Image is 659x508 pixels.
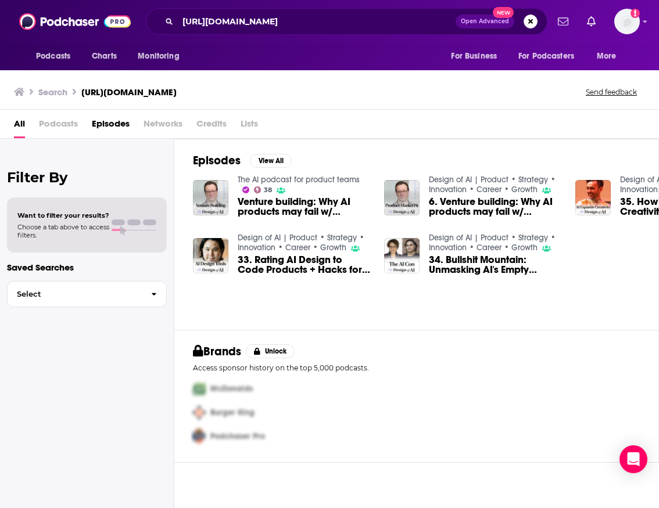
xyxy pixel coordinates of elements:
span: For Podcasters [518,48,574,64]
a: The AI podcast for product teams [238,175,360,185]
span: Venture building: Why AI products may fail w/ [PERSON_NAME] [238,197,370,217]
h2: Filter By [7,169,167,186]
span: 6. Venture building: Why AI products may fail w/ [PERSON_NAME] [429,197,561,217]
a: Charts [84,45,124,67]
img: Second Pro Logo [188,401,210,424]
button: View All [250,154,292,168]
h2: Brands [193,344,241,359]
button: open menu [443,45,511,67]
span: Logged in as tessvanden [614,9,640,34]
div: Search podcasts, credits, & more... [146,8,547,35]
a: Venture building: Why AI products may fail w/ Ben Yoskovitz [238,197,370,217]
button: Open AdvancedNew [456,15,514,28]
img: Podchaser - Follow, Share and Rate Podcasts [19,10,131,33]
a: Design of AI | Product • Strategy • Innovation • Career • Growth [429,175,556,194]
span: For Business [451,48,497,64]
img: 35. How AI Expands Creativity & Innovates Design [Tuhin Kumar, Luma, ex Apple Airbnb, Facebook] [575,180,611,215]
button: open menu [589,45,631,67]
span: Open Advanced [461,19,509,24]
a: All [14,114,25,138]
a: 34. Bullshit Mountain: Unmasking AI's Empty Promises w/ The AI Con authors Emily M. Bender & Alex... [429,255,561,275]
h2: Episodes [193,153,241,168]
img: 6. Venture building: Why AI products may fail w/ Ben Yoskovitz [384,180,420,215]
button: open menu [511,45,591,67]
a: 38 [254,186,273,193]
span: More [597,48,617,64]
span: Monitoring [138,48,179,64]
button: Unlock [246,344,295,358]
h3: Search [38,87,67,98]
a: 33. Rating AI Design to Code Products + Hacks for ChatGPT & Claude [Roger Wong] [238,255,370,275]
span: Podcasts [36,48,70,64]
img: Venture building: Why AI products may fail w/ Ben Yoskovitz [193,180,228,215]
svg: Add a profile image [631,9,640,18]
button: Show profile menu [614,9,640,34]
input: Search podcasts, credits, & more... [178,12,456,31]
span: McDonalds [210,384,253,394]
img: 33. Rating AI Design to Code Products + Hacks for ChatGPT & Claude [Roger Wong] [193,238,228,273]
button: open menu [28,45,85,67]
span: 34. Bullshit Mountain: Unmasking AI's Empty Promises w/ The AI Con authors [PERSON_NAME] & [PERSO... [429,255,561,275]
img: Third Pro Logo [188,424,210,448]
a: Episodes [92,114,130,138]
div: Open Intercom Messenger [619,445,647,473]
span: New [493,7,514,18]
span: Want to filter your results? [17,211,109,219]
a: 6. Venture building: Why AI products may fail w/ Ben Yoskovitz [429,197,561,217]
img: User Profile [614,9,640,34]
span: Podchaser Pro [210,431,265,441]
span: Networks [144,114,182,138]
a: EpisodesView All [193,153,292,168]
span: 38 [264,188,272,193]
a: Show notifications dropdown [553,12,573,31]
button: Select [7,281,167,307]
img: 34. Bullshit Mountain: Unmasking AI's Empty Promises w/ The AI Con authors Emily M. Bender & Alex... [384,238,420,273]
a: Show notifications dropdown [582,12,600,31]
a: Design of AI | Product • Strategy • Innovation • Career • Growth [429,233,556,253]
span: Lists [241,114,258,138]
p: Saved Searches [7,262,167,273]
span: Charts [92,48,117,64]
span: 33. Rating AI Design to Code Products + Hacks for ChatGPT & [PERSON_NAME] [[PERSON_NAME]] [238,255,370,275]
button: Send feedback [582,87,640,97]
span: Select [8,290,142,298]
p: Access sponsor history on the top 5,000 podcasts. [193,363,640,372]
img: First Pro Logo [188,377,210,401]
h3: [URL][DOMAIN_NAME] [81,87,177,98]
span: Credits [196,114,227,138]
span: Choose a tab above to access filters. [17,223,109,239]
span: Burger King [210,408,255,417]
span: Podcasts [39,114,78,138]
button: open menu [130,45,194,67]
a: Design of AI | Product • Strategy • Innovation • Career • Growth [238,233,364,253]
